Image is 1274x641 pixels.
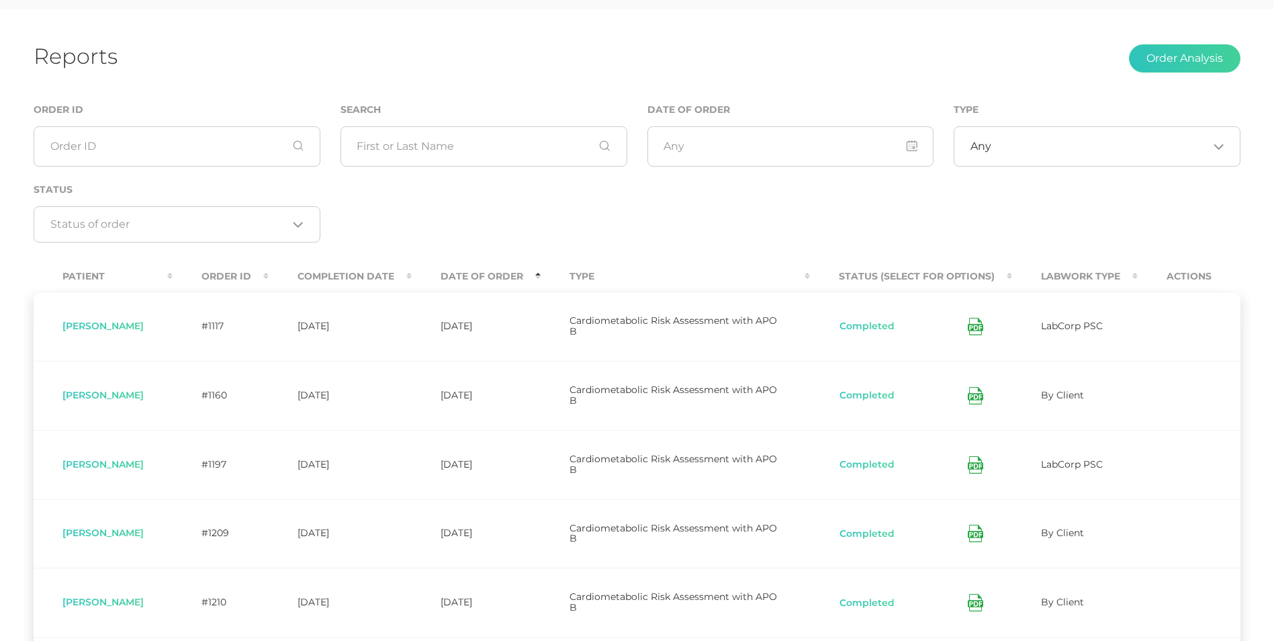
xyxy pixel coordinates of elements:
[1129,44,1240,73] button: Order Analysis
[1041,320,1103,332] span: LabCorp PSC
[62,458,144,470] span: [PERSON_NAME]
[269,261,412,292] th: Completion Date : activate to sort column ascending
[1012,261,1138,292] th: Labwork Type : activate to sort column ascending
[412,568,541,637] td: [DATE]
[50,218,288,231] input: Search for option
[34,43,118,69] h1: Reports
[62,596,144,608] span: [PERSON_NAME]
[34,261,173,292] th: Patient : activate to sort column ascending
[412,261,541,292] th: Date Of Order : activate to sort column descending
[839,389,895,402] button: Completed
[570,384,777,407] span: Cardiometabolic Risk Assessment with APO B
[34,104,83,116] label: Order ID
[173,430,269,499] td: #1197
[647,104,730,116] label: Date of Order
[839,527,895,541] button: Completed
[269,292,412,361] td: [DATE]
[173,568,269,637] td: #1210
[34,126,320,167] input: Order ID
[810,261,1012,292] th: Status (Select for Options) : activate to sort column ascending
[570,314,777,337] span: Cardiometabolic Risk Assessment with APO B
[1138,261,1240,292] th: Actions
[62,389,144,401] span: [PERSON_NAME]
[173,292,269,361] td: #1117
[970,140,991,153] span: Any
[1041,596,1084,608] span: By Client
[1041,527,1084,539] span: By Client
[269,361,412,430] td: [DATE]
[173,499,269,568] td: #1209
[1041,389,1084,401] span: By Client
[412,361,541,430] td: [DATE]
[991,140,1208,153] input: Search for option
[269,499,412,568] td: [DATE]
[412,430,541,499] td: [DATE]
[34,184,73,196] label: Status
[839,320,895,333] button: Completed
[839,458,895,472] button: Completed
[34,206,320,243] div: Search for option
[412,499,541,568] td: [DATE]
[62,527,144,539] span: [PERSON_NAME]
[269,430,412,499] td: [DATE]
[954,104,979,116] label: Type
[541,261,810,292] th: Type : activate to sort column ascending
[340,126,627,167] input: First or Last Name
[954,126,1240,167] div: Search for option
[570,591,777,613] span: Cardiometabolic Risk Assessment with APO B
[62,320,144,332] span: [PERSON_NAME]
[412,292,541,361] td: [DATE]
[570,522,777,545] span: Cardiometabolic Risk Assessment with APO B
[1041,458,1103,470] span: LabCorp PSC
[269,568,412,637] td: [DATE]
[173,261,269,292] th: Order ID : activate to sort column ascending
[173,361,269,430] td: #1160
[570,453,777,476] span: Cardiometabolic Risk Assessment with APO B
[647,126,934,167] input: Any
[340,104,381,116] label: Search
[839,597,895,610] button: Completed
